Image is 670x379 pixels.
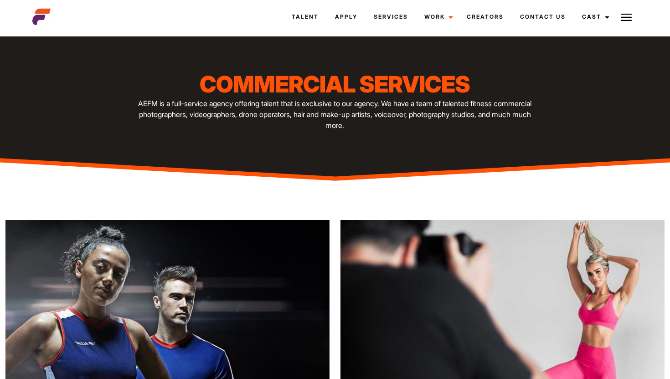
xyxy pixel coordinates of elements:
a: Contact Us [512,5,574,29]
h1: Commercial Services [135,71,535,98]
a: Services [366,5,416,29]
a: Work [416,5,459,29]
a: Creators [459,5,512,29]
img: cropped-aefm-brand-fav-22-square.png [32,8,51,26]
img: Burger icon [621,12,632,23]
a: Apply [327,5,366,29]
p: AEFM is a full-service agency offering talent that is exclusive to our agency. We have a team of ... [135,98,535,131]
a: Talent [283,5,327,29]
a: Cast [574,5,615,29]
